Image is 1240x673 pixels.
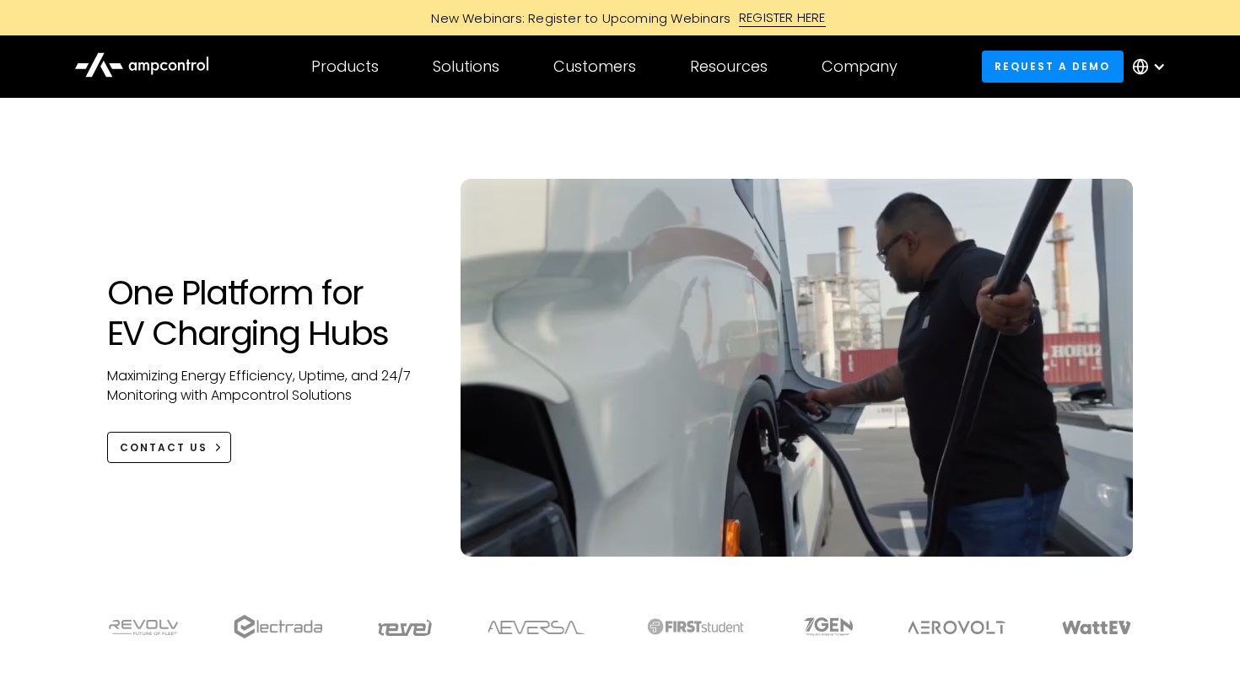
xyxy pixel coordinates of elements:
[414,9,739,27] div: New Webinars: Register to Upcoming Webinars
[107,432,231,463] a: CONTACT US
[982,51,1124,82] a: Request a demo
[433,57,499,76] div: Solutions
[311,57,379,76] div: Products
[120,440,208,455] div: CONTACT US
[107,367,427,405] p: Maximizing Energy Efficiency, Uptime, and 24/7 Monitoring with Ampcontrol Solutions
[690,57,768,76] div: Resources
[107,272,427,353] h1: One Platform for EV Charging Hubs
[240,8,1000,27] a: New Webinars: Register to Upcoming WebinarsREGISTER HERE
[739,8,826,27] div: REGISTER HERE
[1061,621,1132,634] img: WattEV logo
[234,615,322,638] img: electrada logo
[553,57,636,76] div: Customers
[907,621,1007,634] img: Aerovolt Logo
[822,57,898,76] div: Company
